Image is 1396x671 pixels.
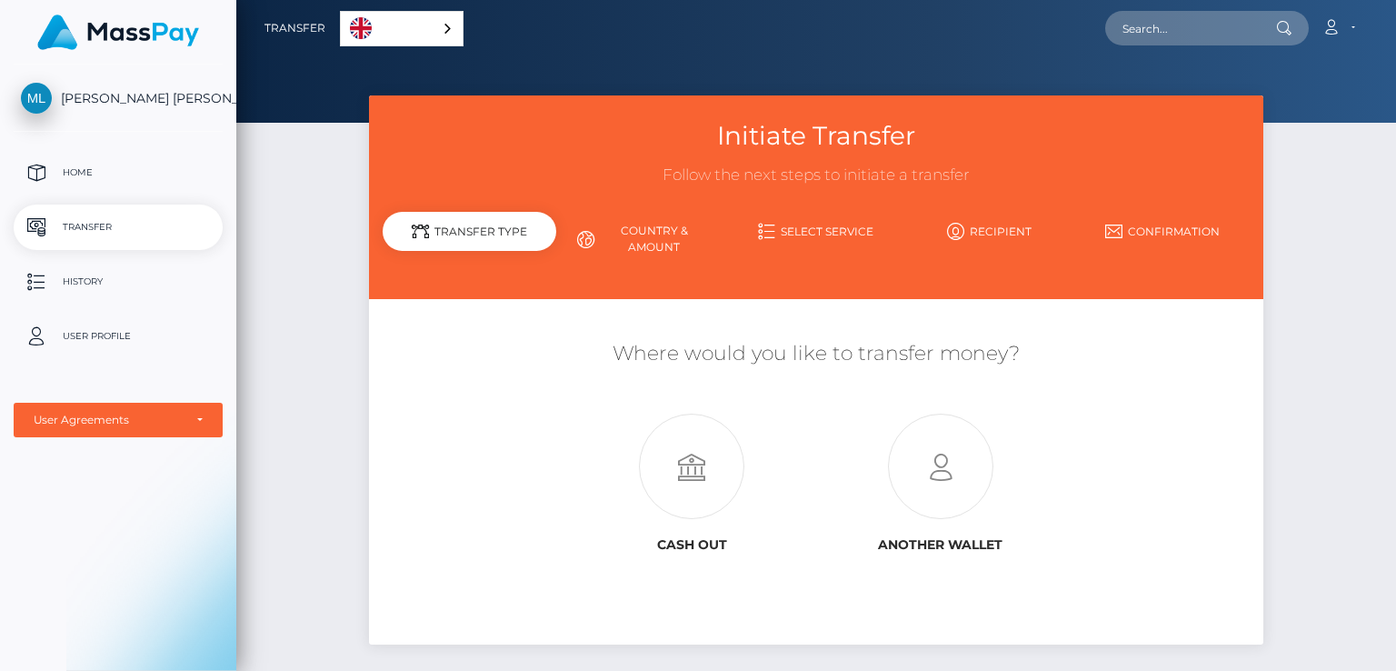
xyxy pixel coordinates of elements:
[383,118,1249,154] h3: Initiate Transfer
[730,215,903,247] a: Select Service
[340,11,464,46] div: Language
[902,215,1076,247] a: Recipient
[34,413,183,427] div: User Agreements
[14,403,223,437] button: User Agreements
[21,323,215,350] p: User Profile
[21,268,215,295] p: History
[14,314,223,359] a: User Profile
[340,11,464,46] aside: Language selected: English
[14,90,223,106] span: [PERSON_NAME] [PERSON_NAME]
[37,15,199,50] img: MassPay
[341,12,463,45] a: English
[14,259,223,305] a: History
[830,537,1051,553] h6: Another wallet
[556,215,730,263] a: Country & Amount
[383,340,1249,368] h5: Where would you like to transfer money?
[582,537,803,553] h6: Cash out
[14,150,223,195] a: Home
[14,205,223,250] a: Transfer
[264,9,325,47] a: Transfer
[383,212,556,251] div: Transfer Type
[21,159,215,186] p: Home
[1076,215,1250,247] a: Confirmation
[383,165,1249,186] h3: Follow the next steps to initiate a transfer
[21,214,215,241] p: Transfer
[1105,11,1276,45] input: Search...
